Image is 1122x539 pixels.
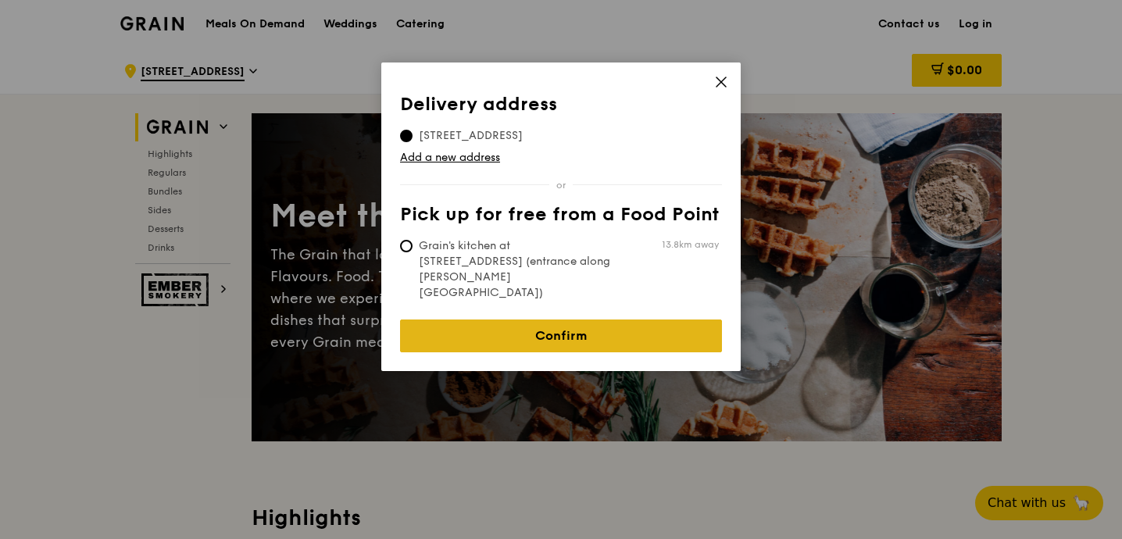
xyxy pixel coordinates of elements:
input: Grain's kitchen at [STREET_ADDRESS] (entrance along [PERSON_NAME][GEOGRAPHIC_DATA])13.8km away [400,240,413,252]
span: 13.8km away [662,238,719,251]
a: Confirm [400,319,722,352]
input: [STREET_ADDRESS] [400,130,413,142]
a: Add a new address [400,150,722,166]
span: [STREET_ADDRESS] [400,128,541,144]
th: Pick up for free from a Food Point [400,204,722,232]
span: Grain's kitchen at [STREET_ADDRESS] (entrance along [PERSON_NAME][GEOGRAPHIC_DATA]) [400,238,633,301]
th: Delivery address [400,94,722,122]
